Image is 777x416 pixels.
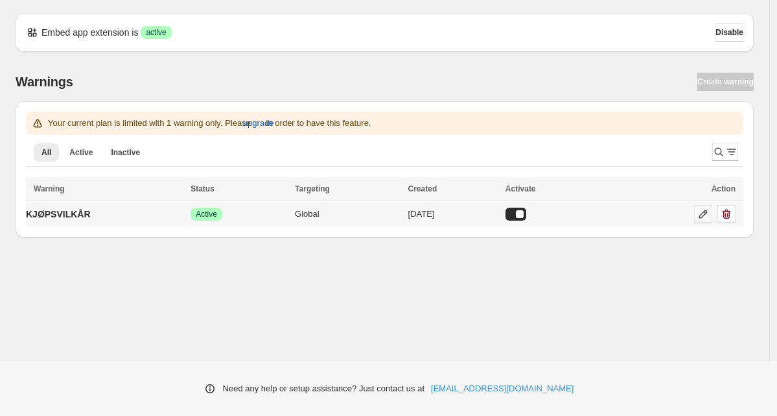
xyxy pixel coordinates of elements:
h2: Warnings [16,74,73,90]
span: Active [196,209,217,219]
span: upgrade [243,117,274,130]
span: Action [712,184,736,193]
span: Disable [715,27,743,38]
span: Status [191,184,215,193]
p: Your current plan is limited with 1 warning only. Please in order to have this feature. [48,117,371,130]
span: All [41,147,51,158]
p: KJØPSVILKÅR [26,208,91,221]
span: Warning [34,184,65,193]
a: KJØPSVILKÅR [26,204,91,225]
span: Inactive [111,147,140,158]
div: [DATE] [408,208,498,221]
span: active [146,27,166,38]
span: Created [408,184,437,193]
span: Activate [505,184,536,193]
button: Disable [715,23,743,42]
p: Embed app extension is [41,26,138,39]
button: Search and filter results [712,143,738,161]
a: [EMAIL_ADDRESS][DOMAIN_NAME] [431,382,574,395]
button: upgrade [243,113,274,134]
span: Targeting [295,184,330,193]
div: Global [295,208,400,221]
span: Active [69,147,93,158]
